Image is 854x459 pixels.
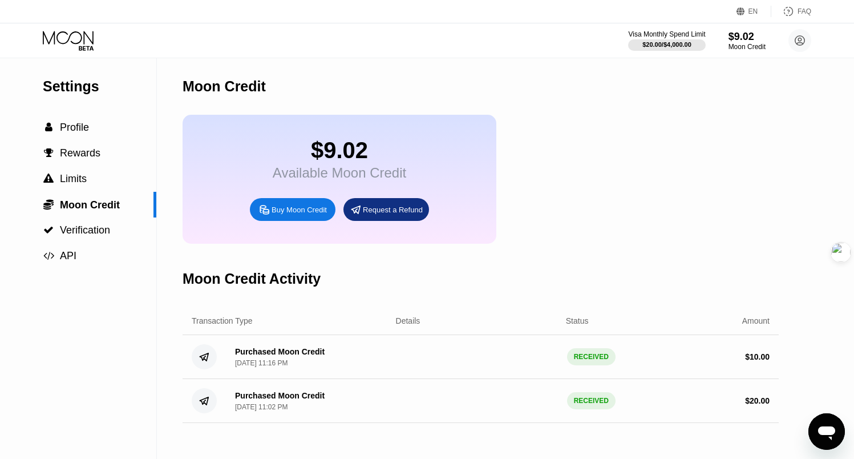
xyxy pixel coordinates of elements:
div: Purchased Moon Credit [235,347,325,356]
div: EN [748,7,758,15]
iframe: 启动消息传送窗口的按钮 [808,413,845,450]
div: Details [396,316,420,325]
span: Profile [60,122,89,133]
div: Available Moon Credit [273,165,406,181]
div: $ 20.00 [745,396,770,405]
div: Buy Moon Credit [250,198,335,221]
span:  [45,122,52,132]
span: Rewards [60,147,100,159]
div: EN [736,6,771,17]
div: $20.00 / $4,000.00 [642,41,691,48]
div: RECEIVED [567,392,616,409]
div: $ 10.00 [745,352,770,361]
div: Moon Credit [728,43,766,51]
div: Visa Monthly Spend Limit [628,30,705,38]
span:  [44,148,54,158]
div: [DATE] 11:02 PM [235,403,288,411]
div: RECEIVED [567,348,616,365]
div: Amount [742,316,770,325]
span: Limits [60,173,87,184]
div: Moon Credit Activity [183,271,321,287]
span:  [43,251,54,261]
div: $9.02Moon Credit [728,31,766,51]
div: FAQ [798,7,811,15]
div:  [43,148,54,158]
div: Visa Monthly Spend Limit$20.00/$4,000.00 [628,30,705,51]
span:  [43,225,54,235]
div: Request a Refund [343,198,429,221]
div: FAQ [771,6,811,17]
div: [DATE] 11:16 PM [235,359,288,367]
div: Status [566,316,589,325]
div: Settings [43,78,156,95]
span: Verification [60,224,110,236]
span: API [60,250,76,261]
div: Purchased Moon Credit [235,391,325,400]
div: $9.02 [273,138,406,163]
div: Transaction Type [192,316,253,325]
div:  [43,122,54,132]
div: Buy Moon Credit [272,205,327,215]
div: Request a Refund [363,205,423,215]
span:  [43,174,54,184]
span: Moon Credit [60,199,120,211]
div: $9.02 [728,31,766,43]
div: Moon Credit [183,78,266,95]
span:  [43,199,54,210]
